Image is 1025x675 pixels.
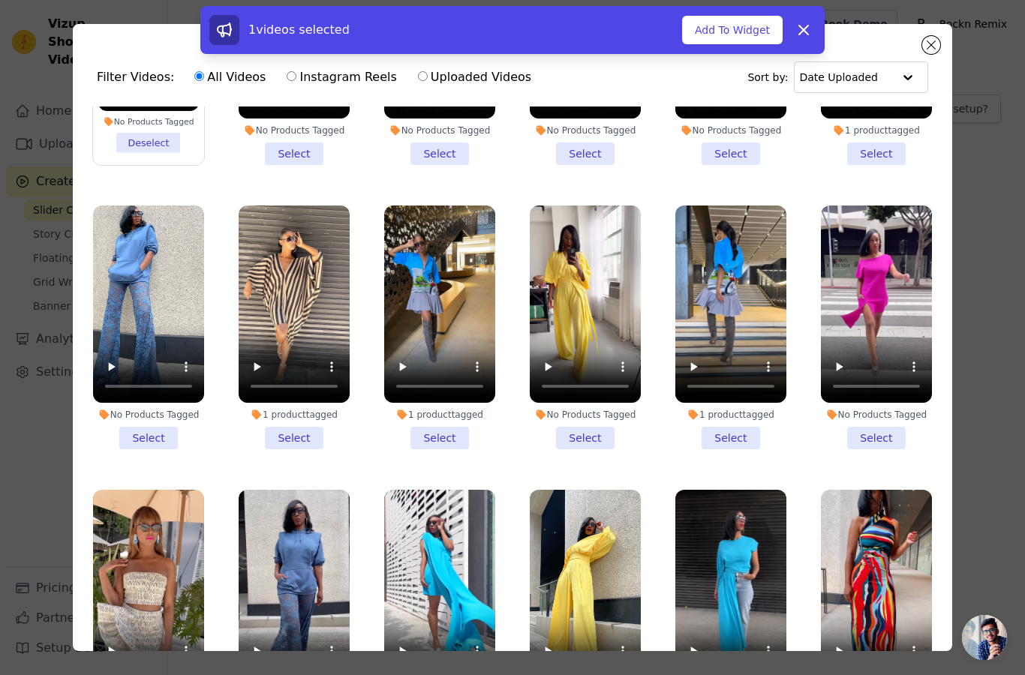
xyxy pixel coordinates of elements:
div: Open chat [962,615,1007,660]
div: No Products Tagged [530,409,641,421]
div: 1 product tagged [675,409,786,421]
div: No Products Tagged [98,116,198,127]
div: Filter Videos: [97,60,540,94]
div: 1 product tagged [384,409,495,421]
label: Uploaded Videos [417,67,532,87]
div: 1 product tagged [239,409,350,421]
div: 1 product tagged [821,124,932,136]
div: No Products Tagged [239,124,350,136]
label: Instagram Reels [286,67,397,87]
div: No Products Tagged [93,409,204,421]
div: No Products Tagged [675,124,786,136]
div: Sort by: [747,61,928,93]
div: No Products Tagged [821,409,932,421]
div: No Products Tagged [384,124,495,136]
div: No Products Tagged [530,124,641,136]
button: Add To Widget [682,16,783,44]
span: 1 videos selected [248,22,350,37]
label: All Videos [194,67,266,87]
